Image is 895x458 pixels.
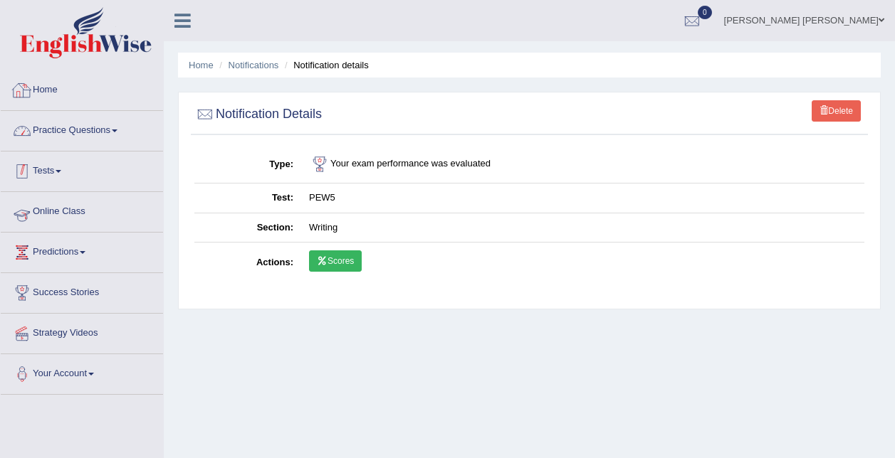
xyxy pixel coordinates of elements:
a: Scores [309,250,362,272]
h2: Notification Details [194,104,322,125]
th: Actions [194,243,301,284]
a: Tests [1,151,163,187]
span: 0 [698,6,712,19]
li: Notification details [281,58,369,72]
td: Writing [301,213,864,243]
td: PEW5 [301,183,864,213]
a: Online Class [1,192,163,228]
a: Your Account [1,354,163,390]
th: Type [194,146,301,183]
a: Strategy Videos [1,314,163,349]
th: Test [194,183,301,213]
a: Practice Questions [1,111,163,147]
a: Home [1,70,163,106]
td: Your exam performance was evaluated [301,146,864,183]
a: Predictions [1,233,163,268]
th: Section [194,213,301,243]
a: Notifications [229,60,279,70]
a: Home [189,60,214,70]
a: Delete [812,100,861,122]
a: Success Stories [1,273,163,309]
